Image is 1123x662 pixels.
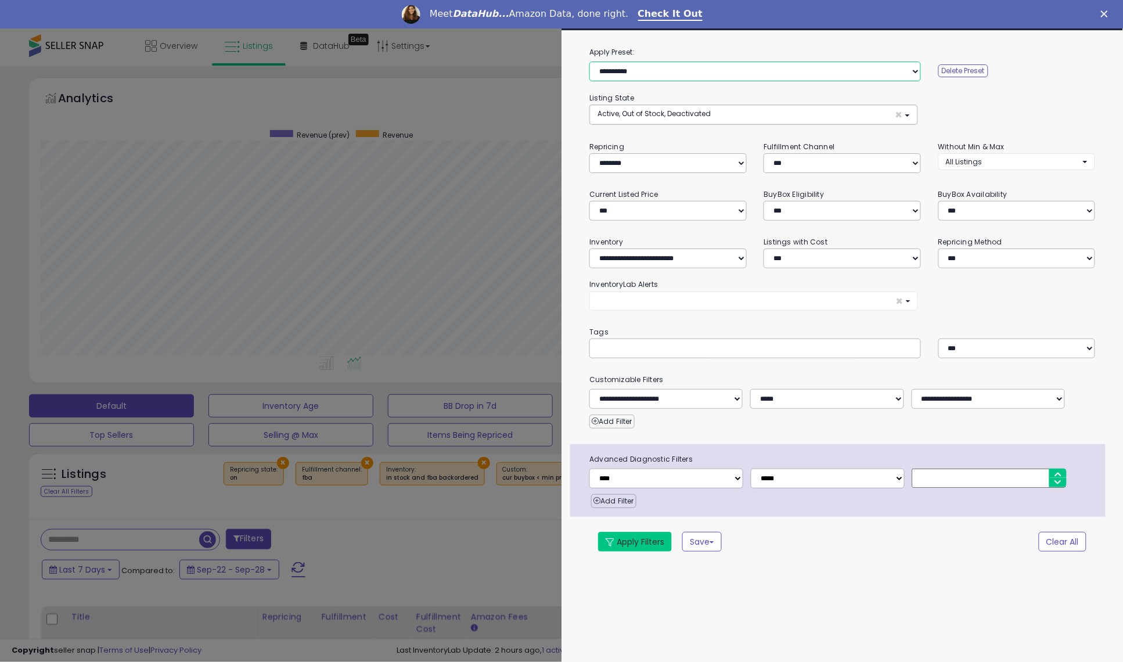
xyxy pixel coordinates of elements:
[581,326,1103,339] small: Tags
[591,494,636,508] button: Add Filter
[453,8,509,19] i: DataHub...
[946,157,982,167] span: All Listings
[589,279,658,289] small: InventoryLab Alerts
[589,93,634,103] small: Listing State
[764,237,827,247] small: Listings with Cost
[764,189,824,199] small: BuyBox Eligibility
[589,189,658,199] small: Current Listed Price
[430,8,629,20] div: Meet Amazon Data, done right.
[938,153,1095,170] button: All Listings
[764,142,834,152] small: Fulfillment Channel
[938,64,988,77] button: Delete Preset
[896,295,904,307] span: ×
[682,532,722,552] button: Save
[581,453,1105,466] span: Advanced Diagnostic Filters
[589,292,918,311] button: ×
[638,8,703,21] a: Check It Out
[598,109,711,118] span: Active, Out of Stock, Deactivated
[1039,532,1086,552] button: Clear All
[589,237,623,247] small: Inventory
[589,142,624,152] small: Repricing
[1101,10,1113,17] div: Close
[938,142,1005,152] small: Without Min & Max
[581,373,1103,386] small: Customizable Filters
[590,105,917,124] button: Active, Out of Stock, Deactivated ×
[581,46,1103,59] label: Apply Preset:
[402,5,420,24] img: Profile image for Georgie
[938,189,1007,199] small: BuyBox Availability
[895,109,903,121] span: ×
[598,532,672,552] button: Apply Filters
[938,237,1003,247] small: Repricing Method
[589,415,634,429] button: Add Filter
